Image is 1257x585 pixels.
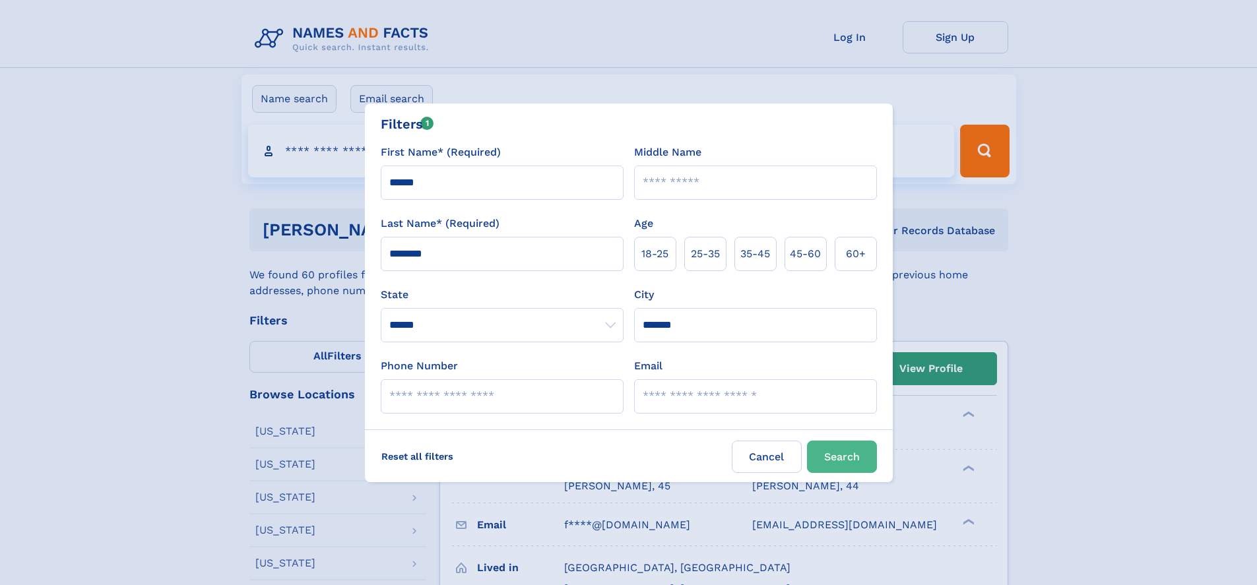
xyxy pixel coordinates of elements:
[381,216,500,231] label: Last Name* (Required)
[381,358,458,374] label: Phone Number
[641,246,668,262] span: 18‑25
[807,441,877,473] button: Search
[381,287,624,303] label: State
[732,441,802,473] label: Cancel
[634,216,653,231] label: Age
[740,246,770,262] span: 35‑45
[634,287,654,303] label: City
[381,144,501,160] label: First Name* (Required)
[373,441,462,472] label: Reset all filters
[790,246,821,262] span: 45‑60
[846,246,866,262] span: 60+
[381,114,434,134] div: Filters
[634,358,662,374] label: Email
[634,144,701,160] label: Middle Name
[691,246,720,262] span: 25‑35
